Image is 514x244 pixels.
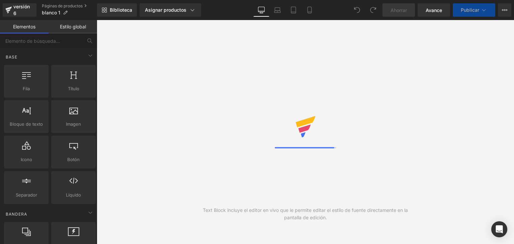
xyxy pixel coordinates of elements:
font: Asignar productos [145,7,186,13]
a: Móvil [302,3,318,17]
div: Open Intercom Messenger [491,221,507,237]
a: Computadora portátil [269,3,285,17]
a: De oficina [253,3,269,17]
font: versión 6 [13,4,30,16]
a: Nueva Biblioteca [97,3,137,17]
font: Bandera [6,212,27,217]
button: Publicar [453,3,495,17]
button: Más [498,3,511,17]
font: Imagen [66,121,81,127]
font: Páginas de productos [42,3,83,8]
font: Elementos [13,24,35,29]
font: Base [6,54,17,59]
a: versión 6 [3,3,36,17]
font: Ahorrar [391,7,407,13]
font: Estilo global [60,24,86,29]
font: Fila [23,86,30,91]
font: Biblioteca [110,7,132,13]
font: Icono [21,157,32,162]
button: Rehacer [366,3,380,17]
font: Botón [67,157,80,162]
font: Publicar [461,7,479,13]
font: Avance [426,7,442,13]
a: Páginas de productos [42,3,97,9]
font: Líquido [66,192,81,198]
font: blanco 1 [42,10,60,15]
font: Text Block incluye el editor en vivo que le permite editar el estilo de fuente directamente en la... [203,207,408,220]
button: Deshacer [350,3,364,17]
font: Título [68,86,79,91]
font: Separador [16,192,37,198]
a: Avance [418,3,450,17]
a: Tableta [285,3,302,17]
font: Bloque de texto [10,121,43,127]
